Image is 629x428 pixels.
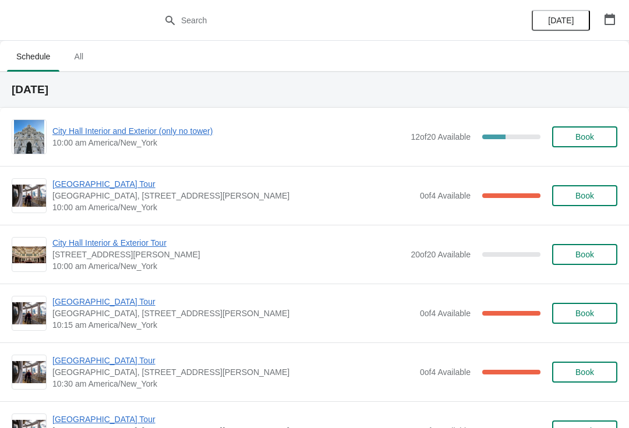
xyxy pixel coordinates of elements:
button: Book [552,244,617,265]
span: 12 of 20 Available [411,132,471,142]
img: City Hall Interior and Exterior (only no tower) | | 10:00 am America/New_York [14,120,45,154]
button: Book [552,362,617,383]
span: Book [575,191,594,200]
span: City Hall Interior & Exterior Tour [52,237,405,249]
button: Book [552,303,617,324]
span: Book [575,367,594,377]
button: Book [552,185,617,206]
span: [GEOGRAPHIC_DATA] Tour [52,413,414,425]
span: 10:00 am America/New_York [52,260,405,272]
img: City Hall Interior & Exterior Tour | 1400 John F Kennedy Boulevard, Suite 121, Philadelphia, PA, ... [12,246,46,263]
span: [DATE] [548,16,574,25]
span: [GEOGRAPHIC_DATA] Tour [52,178,414,190]
span: [GEOGRAPHIC_DATA], [STREET_ADDRESS][PERSON_NAME] [52,307,414,319]
span: 0 of 4 Available [420,191,471,200]
img: City Hall Tower Tour | City Hall Visitor Center, 1400 John F Kennedy Boulevard Suite 121, Philade... [12,185,46,207]
span: Book [575,309,594,318]
span: 10:30 am America/New_York [52,378,414,390]
button: Book [552,126,617,147]
span: [GEOGRAPHIC_DATA], [STREET_ADDRESS][PERSON_NAME] [52,190,414,201]
span: Book [575,250,594,259]
span: 20 of 20 Available [411,250,471,259]
span: Book [575,132,594,142]
input: Search [181,10,472,31]
h2: [DATE] [12,84,617,95]
img: City Hall Tower Tour | City Hall Visitor Center, 1400 John F Kennedy Boulevard Suite 121, Philade... [12,302,46,325]
span: 10:00 am America/New_York [52,137,405,148]
span: [GEOGRAPHIC_DATA] Tour [52,355,414,366]
span: 10:15 am America/New_York [52,319,414,331]
span: [GEOGRAPHIC_DATA], [STREET_ADDRESS][PERSON_NAME] [52,366,414,378]
span: Schedule [7,46,59,67]
span: All [64,46,93,67]
img: City Hall Tower Tour | City Hall Visitor Center, 1400 John F Kennedy Boulevard Suite 121, Philade... [12,361,46,384]
span: 0 of 4 Available [420,367,471,377]
span: 0 of 4 Available [420,309,471,318]
span: [GEOGRAPHIC_DATA] Tour [52,296,414,307]
span: City Hall Interior and Exterior (only no tower) [52,125,405,137]
span: [STREET_ADDRESS][PERSON_NAME] [52,249,405,260]
button: [DATE] [532,10,590,31]
span: 10:00 am America/New_York [52,201,414,213]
